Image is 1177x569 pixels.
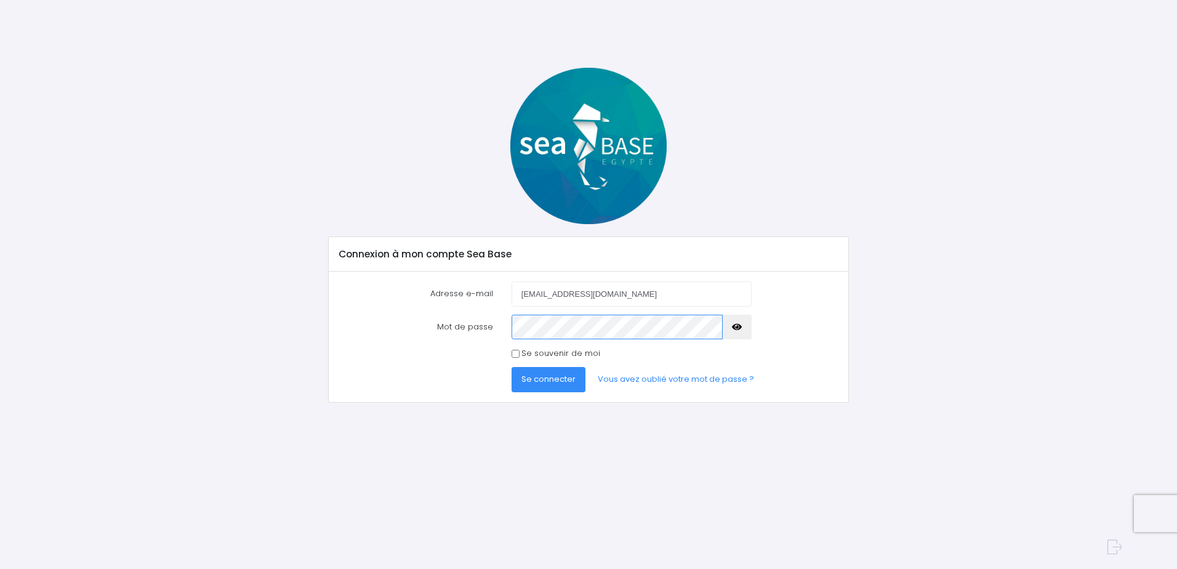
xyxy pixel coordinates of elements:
label: Se souvenir de moi [521,347,600,360]
label: Mot de passe [330,315,502,339]
span: Se connecter [521,373,576,385]
a: Vous avez oublié votre mot de passe ? [588,367,764,392]
label: Adresse e-mail [330,281,502,306]
div: Connexion à mon compte Sea Base [329,237,848,272]
button: Se connecter [512,367,585,392]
